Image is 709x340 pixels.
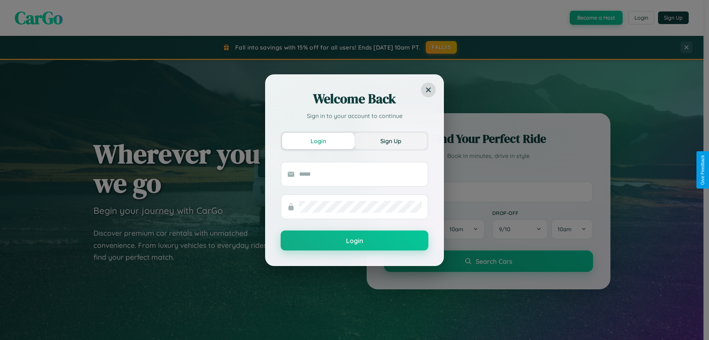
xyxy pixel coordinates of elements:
[282,133,354,149] button: Login
[700,155,705,185] div: Give Feedback
[281,111,428,120] p: Sign in to your account to continue
[354,133,427,149] button: Sign Up
[281,90,428,108] h2: Welcome Back
[281,230,428,250] button: Login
